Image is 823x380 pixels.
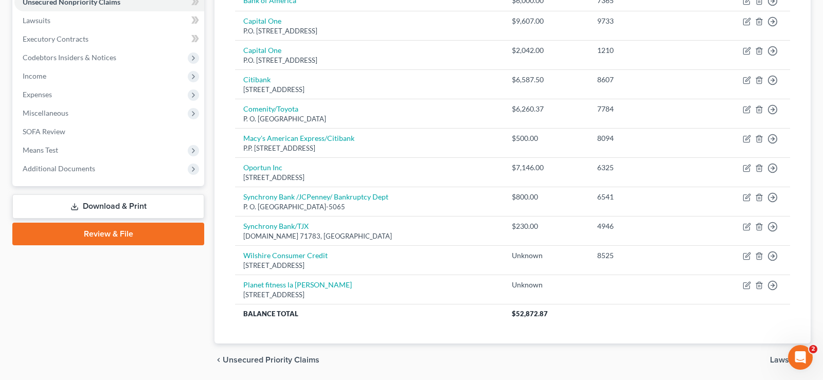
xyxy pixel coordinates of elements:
div: 8607 [597,75,691,85]
div: 8094 [597,133,691,143]
div: P. O. [GEOGRAPHIC_DATA]-5065 [243,202,495,212]
a: Oportun Inc [243,163,282,172]
div: 9733 [597,16,691,26]
div: P.P. [STREET_ADDRESS] [243,143,495,153]
div: $2,042.00 [512,45,581,56]
div: [STREET_ADDRESS] [243,261,495,270]
span: Means Test [23,146,58,154]
div: P. O. [GEOGRAPHIC_DATA] [243,114,495,124]
div: $800.00 [512,192,581,202]
i: chevron_left [214,356,223,364]
button: Lawsuits chevron_right [770,356,811,364]
a: Citibank [243,75,271,84]
div: $500.00 [512,133,581,143]
div: [STREET_ADDRESS] [243,290,495,300]
iframe: Intercom live chat [788,345,813,370]
div: 8525 [597,250,691,261]
span: SOFA Review [23,127,65,136]
a: Review & File [12,223,204,245]
span: Lawsuits [770,356,802,364]
div: 6541 [597,192,691,202]
div: [DOMAIN_NAME] 71783, [GEOGRAPHIC_DATA] [243,231,495,241]
a: SOFA Review [14,122,204,141]
span: Lawsuits [23,16,50,25]
a: Macy's American Express/Citibank [243,134,354,142]
span: Executory Contracts [23,34,88,43]
a: Synchrony Bank/TJX [243,222,309,230]
div: 6325 [597,162,691,173]
a: Capital One [243,46,281,55]
a: Capital One [243,16,281,25]
th: Balance Total [235,304,504,322]
div: $230.00 [512,221,581,231]
a: Comenity/Toyota [243,104,298,113]
div: $6,587.50 [512,75,581,85]
span: Income [23,71,46,80]
span: $52,872.87 [512,310,548,318]
div: Unknown [512,280,581,290]
span: 2 [809,345,817,353]
button: chevron_left Unsecured Priority Claims [214,356,319,364]
a: Planet fitness la [PERSON_NAME] [243,280,352,289]
a: Wilshire Consumer Credit [243,251,328,260]
span: Additional Documents [23,164,95,173]
div: $7,146.00 [512,162,581,173]
span: Codebtors Insiders & Notices [23,53,116,62]
div: 4946 [597,221,691,231]
a: Synchrony Bank /JCPenney/ Bankruptcy Dept [243,192,388,201]
span: Expenses [23,90,52,99]
a: Download & Print [12,194,204,219]
div: $9,607.00 [512,16,581,26]
a: Lawsuits [14,11,204,30]
div: Unknown [512,250,581,261]
span: Unsecured Priority Claims [223,356,319,364]
a: Executory Contracts [14,30,204,48]
div: 1210 [597,45,691,56]
div: P.O. [STREET_ADDRESS] [243,56,495,65]
span: Miscellaneous [23,108,68,117]
div: P.O. [STREET_ADDRESS] [243,26,495,36]
div: [STREET_ADDRESS] [243,173,495,183]
div: 7784 [597,104,691,114]
div: $6,260.37 [512,104,581,114]
div: [STREET_ADDRESS] [243,85,495,95]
